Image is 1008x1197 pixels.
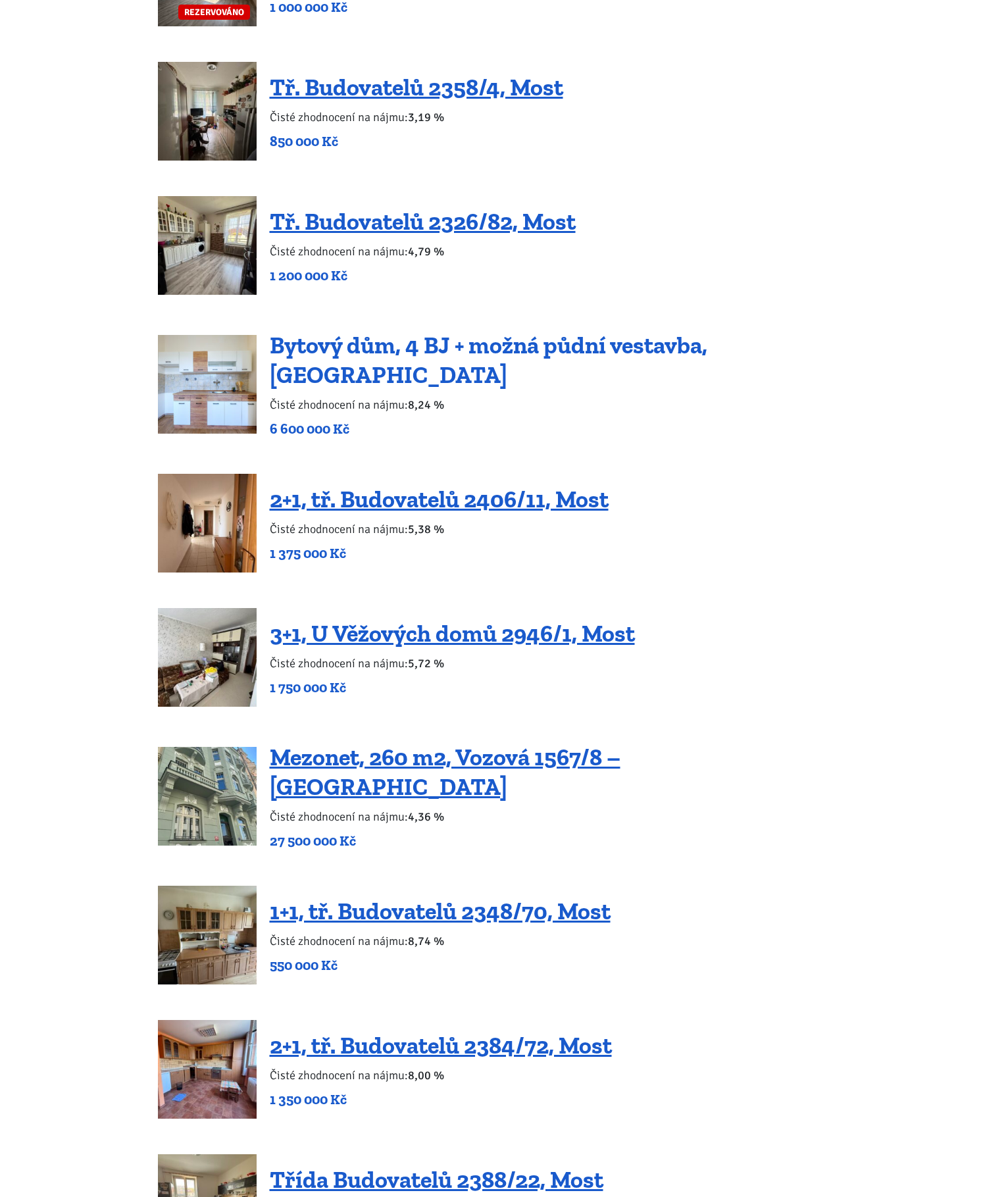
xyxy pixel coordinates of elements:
p: Čisté zhodnocení na nájmu: [270,242,576,261]
a: Třída Budovatelů 2388/22, Most [270,1165,603,1194]
b: 8,00 % [408,1068,444,1082]
p: Čisté zhodnocení na nájmu: [270,395,851,414]
a: Mezonet, 260 m2, Vozová 1567/8 – [GEOGRAPHIC_DATA] [270,743,620,801]
b: 5,38 % [408,522,444,536]
b: 5,72 % [408,656,444,671]
p: Čisté zhodnocení na nájmu: [270,520,609,538]
p: 1 200 000 Kč [270,267,576,285]
b: 8,74 % [408,934,444,948]
p: Čisté zhodnocení na nájmu: [270,932,611,950]
p: 1 375 000 Kč [270,544,609,563]
a: Tř. Budovatelů 2358/4, Most [270,73,563,101]
a: 3+1, U Věžových domů 2946/1, Most [270,619,635,648]
b: 3,19 % [408,110,444,124]
b: 8,24 % [408,397,444,412]
p: 6 600 000 Kč [270,420,851,438]
p: Čisté zhodnocení na nájmu: [270,654,635,673]
p: 27 500 000 Kč [270,832,851,850]
p: 850 000 Kč [270,132,563,151]
b: 4,79 % [408,244,444,259]
a: 2+1, tř. Budovatelů 2384/72, Most [270,1031,612,1059]
p: 1 750 000 Kč [270,678,635,697]
p: 550 000 Kč [270,956,611,975]
a: 1+1, tř. Budovatelů 2348/70, Most [270,897,611,925]
a: Tř. Budovatelů 2326/82, Most [270,207,576,236]
b: 4,36 % [408,809,444,824]
a: Bytový dům, 4 BJ + možná půdní vestavba, [GEOGRAPHIC_DATA] [270,331,707,389]
p: Čisté zhodnocení na nájmu: [270,807,851,826]
p: Čisté zhodnocení na nájmu: [270,1066,612,1084]
a: 2+1, tř. Budovatelů 2406/11, Most [270,485,609,513]
p: Čisté zhodnocení na nájmu: [270,108,563,126]
span: REZERVOVÁNO [178,5,250,20]
p: 1 350 000 Kč [270,1090,612,1109]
